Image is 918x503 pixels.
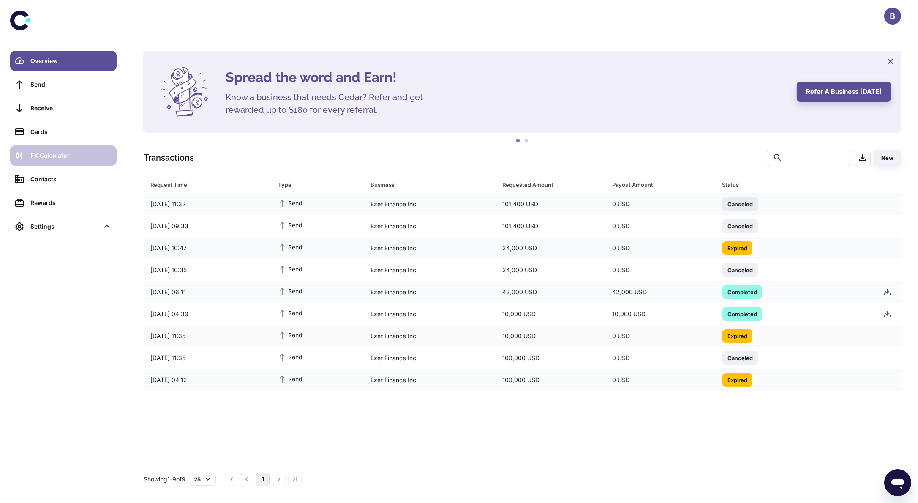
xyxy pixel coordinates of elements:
[226,67,787,87] h4: Spread the word and Earn!
[144,262,271,278] div: [DATE] 10:35
[496,262,605,278] div: 24,000 USD
[496,284,605,300] div: 42,000 USD
[722,353,758,362] span: Canceled
[226,91,437,116] h5: Know a business that needs Cedar? Refer and get rewarded up to $180 for every referral.
[278,242,302,251] span: Send
[10,51,117,71] a: Overview
[278,330,302,339] span: Send
[496,240,605,256] div: 24,000 USD
[144,218,271,234] div: [DATE] 09:33
[722,179,855,191] div: Status
[722,287,762,296] span: Completed
[496,350,605,366] div: 100,000 USD
[256,473,270,486] button: page 1
[605,284,715,300] div: 42,000 USD
[10,122,117,142] a: Cards
[144,372,271,388] div: [DATE] 04:12
[364,240,496,256] div: Ezer Finance Inc
[10,145,117,166] a: FX Calculator
[10,98,117,118] a: Receive
[278,374,302,383] span: Send
[223,473,303,486] nav: pagination navigation
[722,375,752,384] span: Expired
[514,137,523,145] button: 1
[874,150,901,166] button: New
[605,372,715,388] div: 0 USD
[144,284,271,300] div: [DATE] 06:11
[30,80,112,89] div: Send
[10,216,117,237] div: Settings
[496,306,605,322] div: 10,000 USD
[278,198,302,208] span: Send
[364,328,496,344] div: Ezer Finance Inc
[364,262,496,278] div: Ezer Finance Inc
[605,218,715,234] div: 0 USD
[144,240,271,256] div: [DATE] 10:47
[722,200,758,208] span: Canceled
[30,151,112,160] div: FX Calculator
[144,306,271,322] div: [DATE] 04:39
[884,469,911,496] iframe: Button to launch messaging window
[278,352,302,361] span: Send
[144,151,194,164] h1: Transactions
[364,284,496,300] div: Ezer Finance Inc
[10,74,117,95] a: Send
[612,179,712,191] span: Payout Amount
[278,220,302,230] span: Send
[502,179,602,191] span: Requested Amount
[496,218,605,234] div: 101,400 USD
[364,196,496,212] div: Ezer Finance Inc
[605,262,715,278] div: 0 USD
[278,264,302,273] span: Send
[30,56,112,66] div: Overview
[496,196,605,212] div: 101,400 USD
[722,221,758,230] span: Canceled
[364,350,496,366] div: Ezer Finance Inc
[278,179,360,191] span: Type
[278,179,349,191] div: Type
[722,179,866,191] span: Status
[722,331,752,340] span: Expired
[605,196,715,212] div: 0 USD
[605,328,715,344] div: 0 USD
[722,265,758,274] span: Canceled
[364,306,496,322] div: Ezer Finance Inc
[150,179,268,191] span: Request Time
[10,169,117,189] a: Contacts
[605,240,715,256] div: 0 USD
[496,372,605,388] div: 100,000 USD
[884,8,901,25] button: B
[30,222,99,231] div: Settings
[278,286,302,295] span: Send
[150,179,257,191] div: Request Time
[523,137,531,145] button: 2
[364,372,496,388] div: Ezer Finance Inc
[797,82,891,102] button: Refer a business [DATE]
[278,308,302,317] span: Send
[30,175,112,184] div: Contacts
[10,193,117,213] a: Rewards
[722,309,762,318] span: Completed
[30,198,112,208] div: Rewards
[612,179,701,191] div: Payout Amount
[144,196,271,212] div: [DATE] 11:32
[144,350,271,366] div: [DATE] 11:35
[30,104,112,113] div: Receive
[364,218,496,234] div: Ezer Finance Inc
[496,328,605,344] div: 10,000 USD
[722,243,752,252] span: Expired
[189,473,216,486] button: 25
[30,127,112,137] div: Cards
[144,328,271,344] div: [DATE] 11:35
[605,306,715,322] div: 10,000 USD
[502,179,591,191] div: Requested Amount
[144,475,185,484] p: Showing 1-9 of 9
[605,350,715,366] div: 0 USD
